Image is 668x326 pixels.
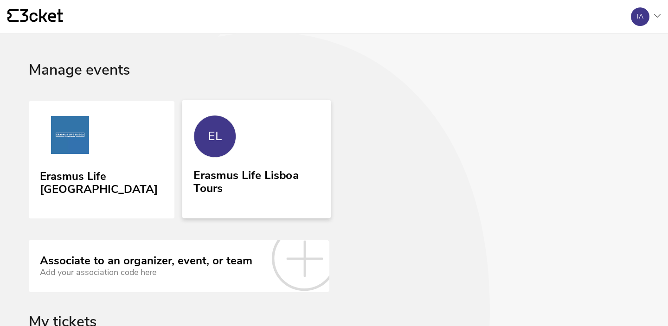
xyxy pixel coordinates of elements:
a: EL Erasmus Life Lisboa Tours [182,100,331,218]
div: Erasmus Life [GEOGRAPHIC_DATA] [40,166,163,196]
g: {' '} [7,9,19,22]
a: Associate to an organizer, event, or team Add your association code here [29,240,329,292]
img: Erasmus Life Lisboa [40,116,100,158]
a: {' '} [7,9,63,25]
a: Erasmus Life Lisboa Erasmus Life [GEOGRAPHIC_DATA] [29,101,174,219]
div: IA [637,13,643,20]
div: Erasmus Life Lisboa Tours [193,165,319,195]
div: Add your association code here [40,268,252,277]
div: Associate to an organizer, event, or team [40,255,252,268]
div: EL [208,129,222,143]
div: Manage events [29,62,639,101]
